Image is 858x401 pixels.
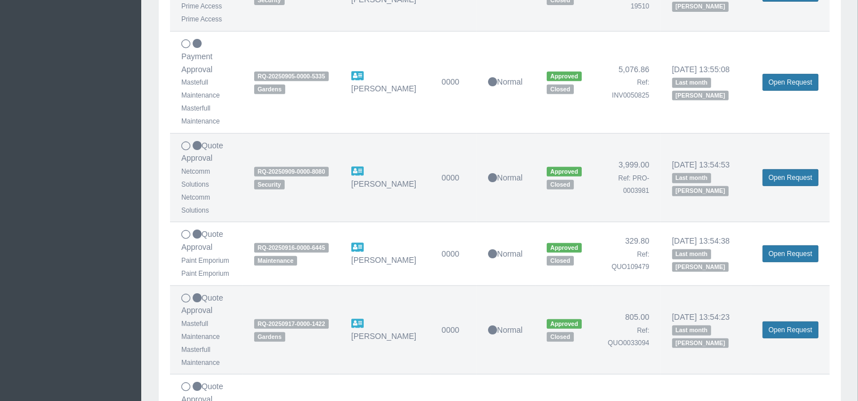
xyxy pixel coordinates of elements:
[254,85,285,94] span: Gardens
[672,2,729,11] span: [PERSON_NAME]
[477,133,535,222] td: Normal
[181,2,222,10] small: Prime Access
[430,285,477,374] td: 0000
[593,222,661,285] td: 329.80
[672,325,711,335] span: Last month
[340,133,430,222] td: [PERSON_NAME]
[254,332,285,342] span: Gardens
[181,15,222,23] small: Prime Access
[181,346,220,367] small: Masterfull Maintenance
[254,256,297,266] span: Maintenance
[619,174,650,195] small: Ref: PRO-0003981
[477,285,535,374] td: Normal
[547,332,574,342] span: Closed
[254,180,285,190] span: Security
[477,32,535,134] td: Normal
[763,245,818,262] a: Open Request
[340,222,430,285] td: [PERSON_NAME]
[430,222,477,285] td: 0000
[547,167,582,177] span: Approved
[547,319,582,329] span: Approved
[181,270,229,277] small: Paint Emporium
[547,243,582,253] span: Approved
[181,193,210,214] small: Netcomm Solutions
[672,173,711,183] span: Last month
[181,78,220,99] small: Mastefull Maintenance
[763,321,818,338] a: Open Request
[672,78,711,87] span: Last month
[170,133,243,222] td: Quote Approval
[763,74,818,91] a: Open Request
[547,256,574,266] span: Closed
[661,32,751,134] td: [DATE] 13:55:08
[340,285,430,374] td: [PERSON_NAME]
[547,85,574,94] span: Closed
[547,72,582,81] span: Approved
[547,180,574,190] span: Closed
[672,338,729,348] span: [PERSON_NAME]
[254,243,329,253] span: RQ-20250916-0000-6445
[672,186,729,196] span: [PERSON_NAME]
[593,133,661,222] td: 3,999.00
[430,32,477,134] td: 0000
[661,133,751,222] td: [DATE] 13:54:53
[170,285,243,374] td: Quote Approval
[181,320,220,341] small: Mastefull Maintenance
[181,257,229,265] small: Paint Emporium
[672,91,729,100] span: [PERSON_NAME]
[763,169,818,186] a: Open Request
[170,222,243,285] td: Quote Approval
[181,104,220,125] small: Masterfull Maintenance
[254,72,329,81] span: RQ-20250905-0000-5335
[170,32,243,134] td: Payment Approval
[593,285,661,374] td: 805.00
[661,285,751,374] td: [DATE] 13:54:23
[181,168,210,188] small: Netcomm Solutions
[477,222,535,285] td: Normal
[672,249,711,259] span: Last month
[254,167,329,177] span: RQ-20250909-0000-8080
[254,319,329,329] span: RQ-20250917-0000-1422
[593,32,661,134] td: 5,076.86
[430,133,477,222] td: 0000
[340,32,430,134] td: [PERSON_NAME]
[661,222,751,285] td: [DATE] 13:54:38
[672,262,729,272] span: [PERSON_NAME]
